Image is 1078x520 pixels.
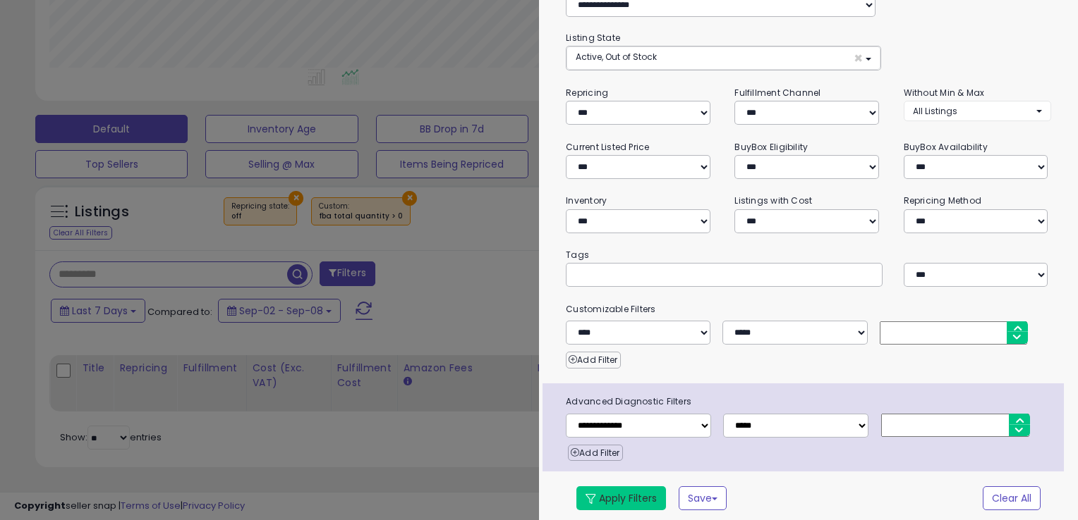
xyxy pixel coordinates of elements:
[734,194,812,206] small: Listings with Cost
[854,51,863,66] span: ×
[904,87,985,99] small: Without Min & Max
[904,101,1051,121] button: All Listings
[904,141,988,153] small: BuyBox Availability
[566,141,649,153] small: Current Listed Price
[566,194,607,206] small: Inventory
[566,32,620,44] small: Listing State
[568,445,622,462] button: Add Filter
[983,486,1041,510] button: Clear All
[576,486,666,510] button: Apply Filters
[567,47,880,70] button: Active, Out of Stock ×
[566,352,620,369] button: Add Filter
[734,87,820,99] small: Fulfillment Channel
[576,51,657,63] span: Active, Out of Stock
[555,394,1064,409] span: Advanced Diagnostic Filters
[913,105,957,117] span: All Listings
[734,141,808,153] small: BuyBox Eligibility
[904,194,982,206] small: Repricing Method
[679,486,727,510] button: Save
[566,87,608,99] small: Repricing
[555,247,1062,263] small: Tags
[555,302,1062,317] small: Customizable Filters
